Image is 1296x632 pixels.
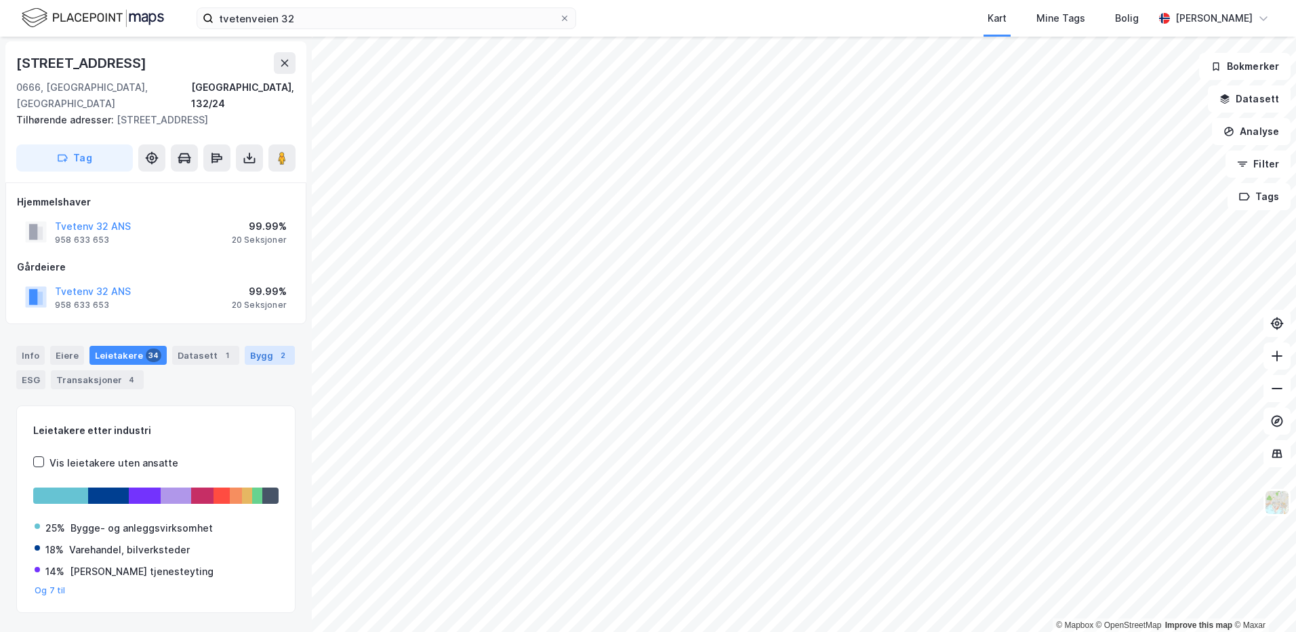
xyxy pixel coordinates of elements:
[1096,620,1162,630] a: OpenStreetMap
[1212,118,1291,145] button: Analyse
[55,235,109,245] div: 958 633 653
[214,8,559,28] input: Søk på adresse, matrikkel, gårdeiere, leietakere eller personer
[45,542,64,558] div: 18%
[69,542,190,558] div: Varehandel, bilverksteder
[191,79,296,112] div: [GEOGRAPHIC_DATA], 132/24
[16,370,45,389] div: ESG
[232,218,287,235] div: 99.99%
[50,346,84,365] div: Eiere
[16,79,191,112] div: 0666, [GEOGRAPHIC_DATA], [GEOGRAPHIC_DATA]
[17,259,295,275] div: Gårdeiere
[232,283,287,300] div: 99.99%
[1175,10,1253,26] div: [PERSON_NAME]
[22,6,164,30] img: logo.f888ab2527a4732fd821a326f86c7f29.svg
[125,373,138,387] div: 4
[45,520,65,536] div: 25%
[55,300,109,311] div: 958 633 653
[232,235,287,245] div: 20 Seksjoner
[17,194,295,210] div: Hjemmelshaver
[276,349,289,362] div: 2
[245,346,295,365] div: Bygg
[232,300,287,311] div: 20 Seksjoner
[16,144,133,172] button: Tag
[1208,85,1291,113] button: Datasett
[33,422,279,439] div: Leietakere etter industri
[1199,53,1291,80] button: Bokmerker
[220,349,234,362] div: 1
[70,564,214,580] div: [PERSON_NAME] tjenesteyting
[1115,10,1139,26] div: Bolig
[16,112,285,128] div: [STREET_ADDRESS]
[1228,567,1296,632] div: Kontrollprogram for chat
[49,455,178,471] div: Vis leietakere uten ansatte
[1165,620,1232,630] a: Improve this map
[35,585,66,596] button: Og 7 til
[1226,151,1291,178] button: Filter
[1228,567,1296,632] iframe: Chat Widget
[89,346,167,365] div: Leietakere
[1036,10,1085,26] div: Mine Tags
[172,346,239,365] div: Datasett
[146,349,161,362] div: 34
[70,520,213,536] div: Bygge- og anleggsvirksomhet
[51,370,144,389] div: Transaksjoner
[16,52,149,74] div: [STREET_ADDRESS]
[16,346,45,365] div: Info
[45,564,64,580] div: 14%
[1228,183,1291,210] button: Tags
[16,114,117,125] span: Tilhørende adresser:
[1056,620,1093,630] a: Mapbox
[1264,490,1290,515] img: Z
[988,10,1007,26] div: Kart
